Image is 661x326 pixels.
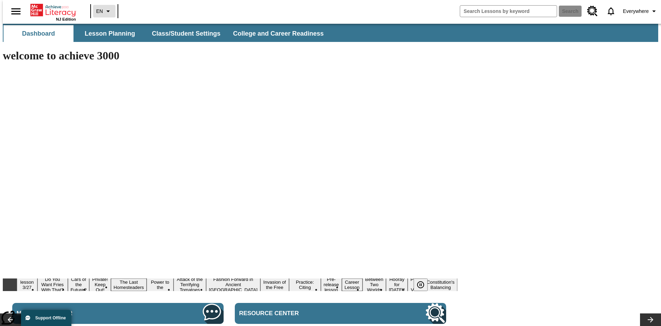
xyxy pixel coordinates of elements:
[602,2,620,20] a: Notifications
[239,310,367,317] span: Resource Center
[30,2,76,21] div: Home
[235,303,446,324] a: Resource Center, Will open in new tab
[56,17,76,21] span: NJ Edition
[3,25,73,42] button: Dashboard
[89,276,111,294] button: Slide 4 Private! Keep Out!
[16,310,145,317] span: Message Center
[363,276,386,294] button: Slide 13 Between Two Worlds
[3,49,457,62] h1: welcome to achieve 3000
[460,6,557,17] input: search field
[35,316,66,320] span: Support Offline
[414,278,435,291] div: Pause
[37,276,68,294] button: Slide 2 Do You Want Fries With That?
[21,310,71,326] button: Support Offline
[12,303,224,324] a: Message Center
[96,8,103,15] span: EN
[640,313,661,326] button: Lesson carousel, Next
[227,25,329,42] button: College and Career Readiness
[289,273,321,296] button: Slide 10 Mixed Practice: Citing Evidence
[17,273,37,296] button: Slide 1 Test lesson 3/27 en
[174,276,206,294] button: Slide 7 Attack of the Terrifying Tomatoes
[147,273,173,296] button: Slide 6 Solar Power to the People
[68,276,90,294] button: Slide 3 Cars of the Future?
[3,24,658,42] div: SubNavbar
[93,5,115,17] button: Language: EN, Select a language
[386,276,408,294] button: Slide 14 Hooray for Constitution Day!
[111,278,147,291] button: Slide 5 The Last Homesteaders
[623,8,649,15] span: Everywhere
[342,278,363,291] button: Slide 12 Career Lesson
[414,278,428,291] button: Pause
[6,1,26,22] button: Open side menu
[30,3,76,17] a: Home
[260,273,289,296] button: Slide 9 The Invasion of the Free CD
[424,273,457,296] button: Slide 16 The Constitution's Balancing Act
[206,276,260,294] button: Slide 8 Fashion Forward in Ancient Rome
[75,25,145,42] button: Lesson Planning
[408,276,424,294] button: Slide 15 Point of View
[146,25,226,42] button: Class/Student Settings
[321,276,342,294] button: Slide 11 Pre-release lesson
[620,5,661,17] button: Profile/Settings
[583,2,602,21] a: Resource Center, Will open in new tab
[3,25,330,42] div: SubNavbar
